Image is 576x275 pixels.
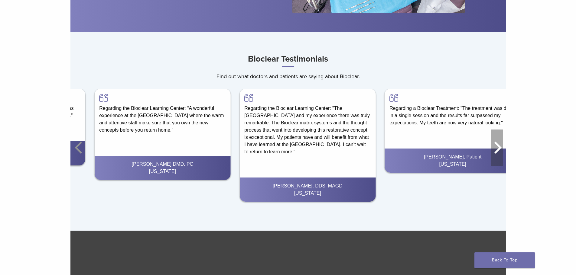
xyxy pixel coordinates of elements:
[70,52,506,67] h3: Bioclear Testimonials
[389,161,516,168] div: [US_STATE]
[244,182,371,190] div: [PERSON_NAME], DDS, MAGD
[385,89,521,131] div: Regarding a Bioclear Treatment: "The treatment was done in a single session and the results far s...
[244,190,371,197] div: [US_STATE]
[73,130,86,166] button: Previous
[99,161,226,168] div: [PERSON_NAME] DMD, PC
[474,252,535,268] a: Back To Top
[94,89,230,139] div: Regarding the Bioclear Learning Center: “A wonderful experience at the [GEOGRAPHIC_DATA] where th...
[389,153,516,161] div: [PERSON_NAME], Patient
[70,72,506,81] p: Find out what doctors and patients are saying about Bioclear.
[239,89,376,160] div: Regarding the Bioclear Learning Center: "The [GEOGRAPHIC_DATA] and my experience there was truly ...
[491,130,503,166] button: Next
[99,168,226,175] div: [US_STATE]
